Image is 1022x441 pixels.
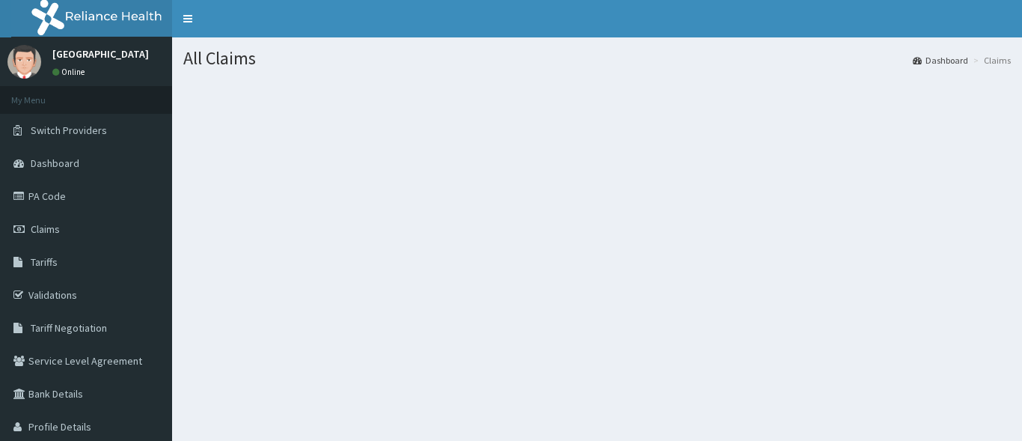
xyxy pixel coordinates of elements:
[31,156,79,170] span: Dashboard
[970,54,1011,67] li: Claims
[52,67,88,77] a: Online
[52,49,149,59] p: [GEOGRAPHIC_DATA]
[31,222,60,236] span: Claims
[913,54,968,67] a: Dashboard
[31,124,107,137] span: Switch Providers
[31,321,107,335] span: Tariff Negotiation
[31,255,58,269] span: Tariffs
[7,45,41,79] img: User Image
[183,49,1011,68] h1: All Claims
